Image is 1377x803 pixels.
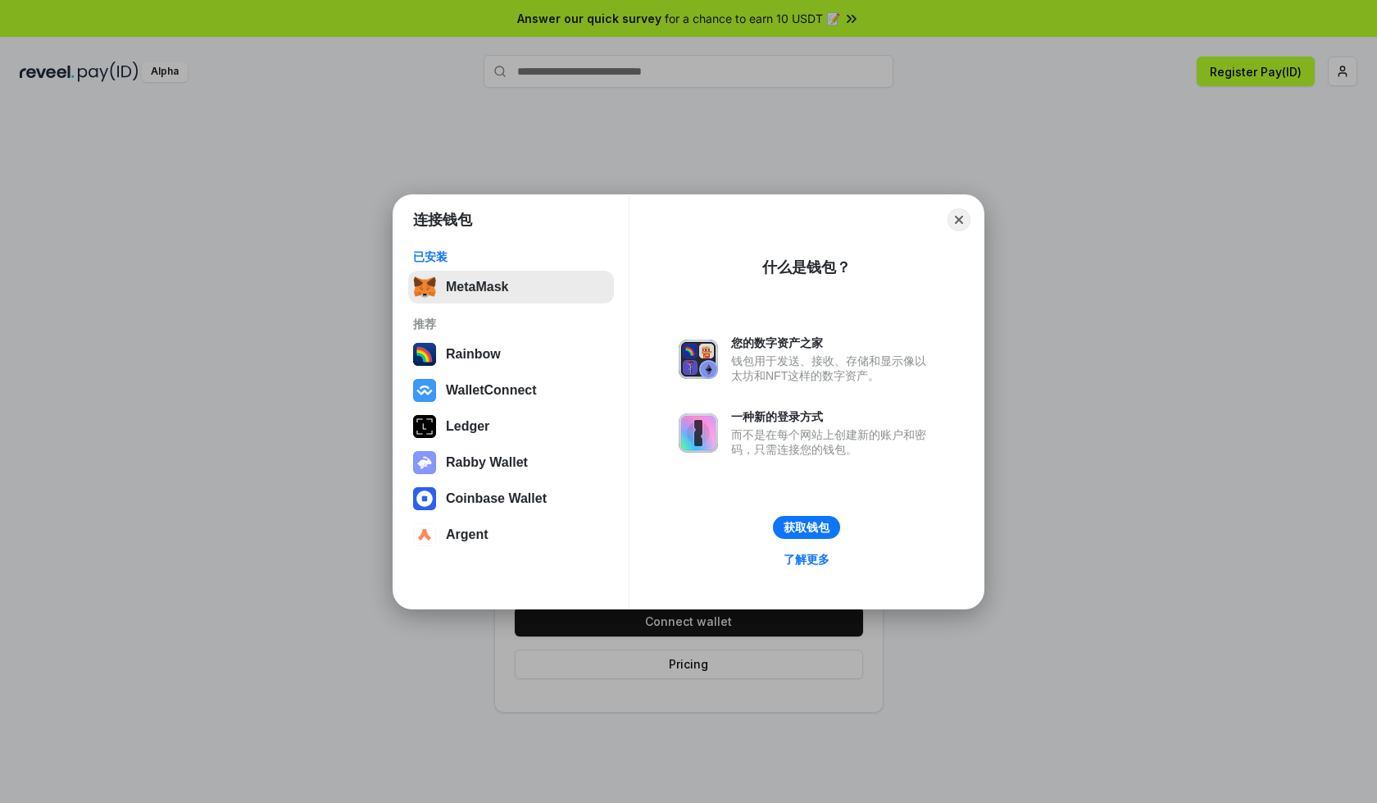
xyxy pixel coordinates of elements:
[413,210,472,230] h1: 连接钱包
[413,415,436,438] img: svg+xml,%3Csvg%20xmlns%3D%22http%3A%2F%2Fwww.w3.org%2F2000%2Fsvg%22%20width%3D%2228%22%20height%3...
[408,271,614,303] button: MetaMask
[773,516,840,539] button: 获取钱包
[408,446,614,479] button: Rabby Wallet
[413,523,436,546] img: svg+xml,%3Csvg%20width%3D%2228%22%20height%3D%2228%22%20viewBox%3D%220%200%2028%2028%22%20fill%3D...
[408,410,614,443] button: Ledger
[413,249,609,264] div: 已安装
[413,317,609,331] div: 推荐
[948,208,970,231] button: Close
[446,455,528,470] div: Rabby Wallet
[446,280,508,294] div: MetaMask
[731,427,934,457] div: 而不是在每个网站上创建新的账户和密码，只需连接您的钱包。
[774,549,839,570] a: 了解更多
[731,409,934,424] div: 一种新的登录方式
[731,335,934,350] div: 您的数字资产之家
[731,354,934,383] div: 钱包用于发送、接收、存储和显示像以太坊和NFT这样的数字资产。
[446,347,501,362] div: Rainbow
[762,258,851,277] div: 什么是钱包？
[446,419,489,434] div: Ledger
[413,343,436,366] img: svg+xml,%3Csvg%20width%3D%22120%22%20height%3D%22120%22%20viewBox%3D%220%200%20120%20120%22%20fil...
[408,518,614,551] button: Argent
[408,482,614,515] button: Coinbase Wallet
[408,338,614,371] button: Rainbow
[679,340,718,379] img: svg+xml,%3Csvg%20xmlns%3D%22http%3A%2F%2Fwww.w3.org%2F2000%2Fsvg%22%20fill%3D%22none%22%20viewBox...
[408,374,614,407] button: WalletConnect
[413,451,436,474] img: svg+xml,%3Csvg%20xmlns%3D%22http%3A%2F%2Fwww.w3.org%2F2000%2Fsvg%22%20fill%3D%22none%22%20viewBox...
[446,383,537,398] div: WalletConnect
[446,527,489,542] div: Argent
[413,276,436,299] img: svg+xml,%3Csvg%20fill%3D%22none%22%20height%3D%2233%22%20viewBox%3D%220%200%2035%2033%22%20width%...
[679,413,718,453] img: svg+xml,%3Csvg%20xmlns%3D%22http%3A%2F%2Fwww.w3.org%2F2000%2Fsvg%22%20fill%3D%22none%22%20viewBox...
[413,487,436,510] img: svg+xml,%3Csvg%20width%3D%2228%22%20height%3D%2228%22%20viewBox%3D%220%200%2028%2028%22%20fill%3D...
[784,552,829,567] div: 了解更多
[446,491,547,506] div: Coinbase Wallet
[784,520,829,535] div: 获取钱包
[413,379,436,402] img: svg+xml,%3Csvg%20width%3D%2228%22%20height%3D%2228%22%20viewBox%3D%220%200%2028%2028%22%20fill%3D...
